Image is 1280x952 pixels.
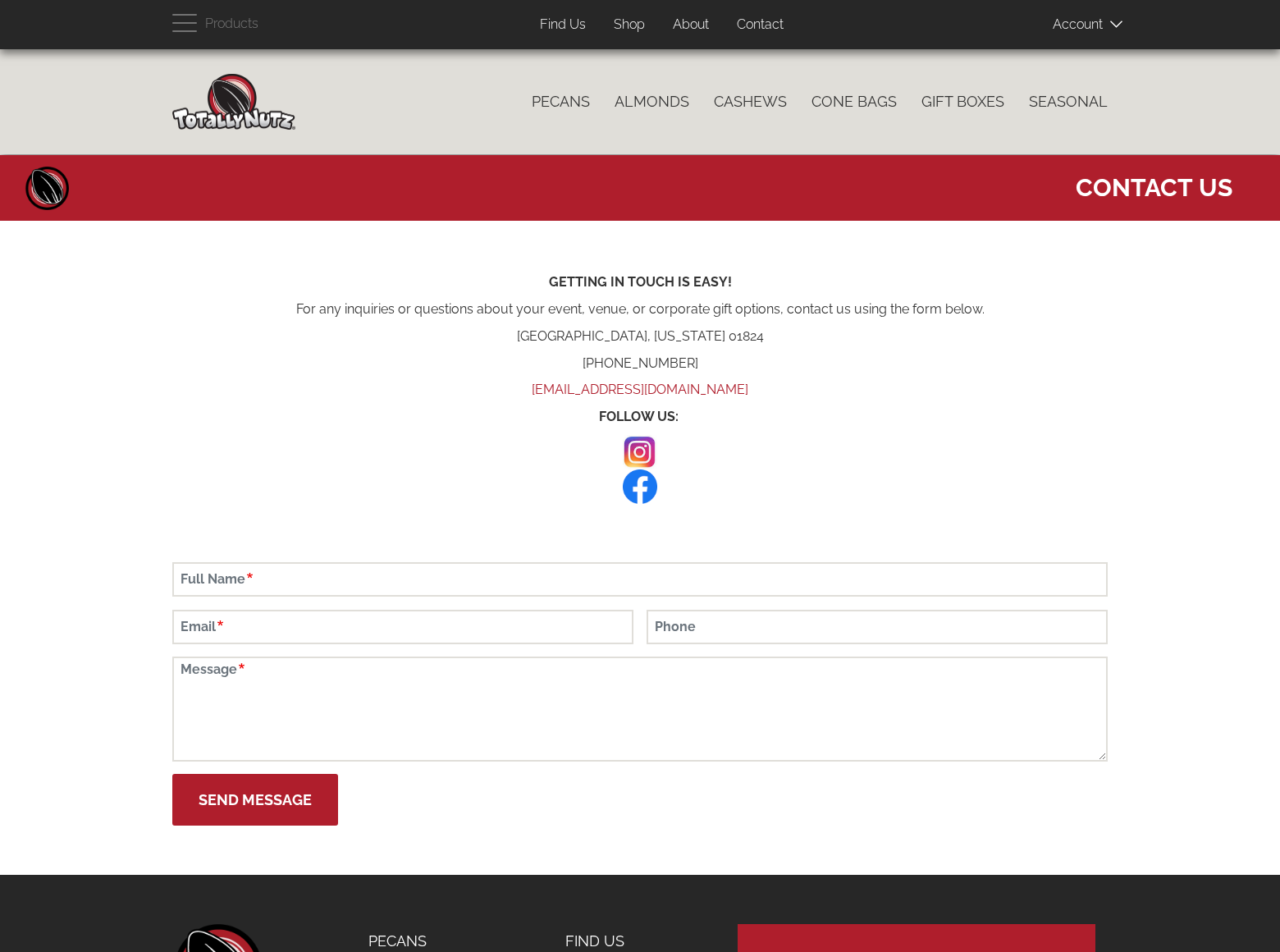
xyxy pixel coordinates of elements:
[661,9,721,41] a: About
[909,85,1017,119] a: Gift Boxes
[702,85,799,119] a: Cashews
[647,610,1108,644] input: Phone
[799,85,909,119] a: Cone Bags
[725,9,796,41] a: Contact
[172,610,633,644] input: Email
[601,9,657,41] a: Shop
[205,12,258,36] span: Products
[519,85,602,119] a: Pecans
[172,327,1108,346] p: [GEOGRAPHIC_DATA], [US_STATE] 01824
[528,9,598,41] a: Find Us
[172,562,1108,597] input: Full Name
[1076,163,1232,204] span: Contact Us
[172,300,1108,319] p: For any inquiries or questions about your event, venue, or corporate gift options, contact us usi...
[172,355,1108,373] p: [PHONE_NUMBER]
[549,274,732,290] strong: GETTING IN TOUCH IS EASY!
[1017,85,1120,119] a: Seasonal
[172,774,338,826] button: Send Message
[599,409,679,424] strong: FOLLOW US:
[602,85,702,119] a: Almonds
[23,163,72,213] a: Home
[532,382,748,397] a: [EMAIL_ADDRESS][DOMAIN_NAME]
[172,74,295,130] img: Home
